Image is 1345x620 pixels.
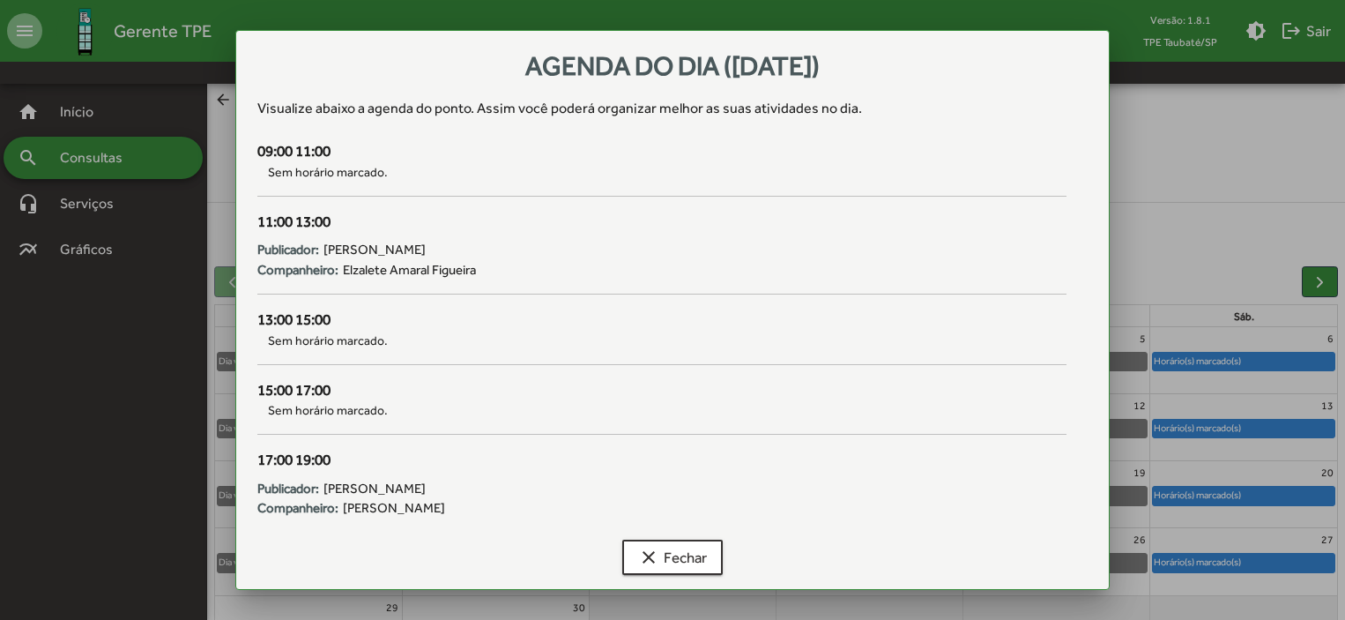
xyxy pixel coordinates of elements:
[257,163,1066,182] span: Sem horário marcado.
[257,211,1066,234] div: 11:00 13:00
[257,498,338,519] strong: Companheiro:
[638,542,707,573] span: Fechar
[257,332,1066,350] span: Sem horário marcado.
[257,140,1066,163] div: 09:00 11:00
[257,379,1066,402] div: 15:00 17:00
[323,240,426,260] span: [PERSON_NAME]
[323,479,426,499] span: [PERSON_NAME]
[257,449,1066,472] div: 17:00 19:00
[257,260,338,280] strong: Companheiro:
[257,240,319,260] strong: Publicador:
[622,540,723,575] button: Fechar
[257,309,1066,332] div: 13:00 15:00
[638,547,659,568] mat-icon: clear
[525,50,820,81] span: Agenda do dia ([DATE])
[343,498,445,519] span: [PERSON_NAME]
[257,401,1066,420] span: Sem horário marcado.
[257,479,319,499] strong: Publicador:
[343,260,476,280] span: Elzalete Amaral Figueira
[257,98,1088,119] div: Visualize abaixo a agenda do ponto . Assim você poderá organizar melhor as suas atividades no dia.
